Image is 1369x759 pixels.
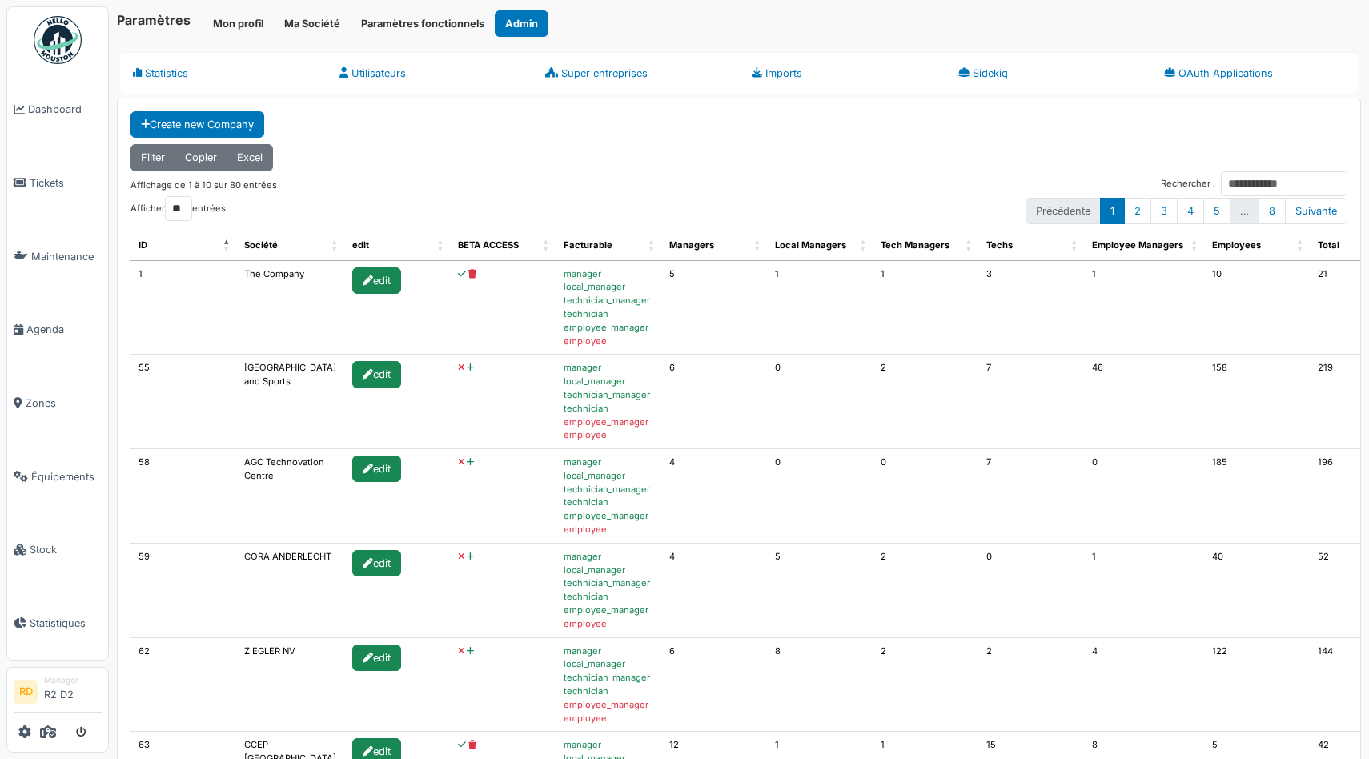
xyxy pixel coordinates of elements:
div: technician_manager [564,388,653,402]
div: employee [564,523,653,536]
span: Stock [30,542,102,557]
td: 1 [130,261,236,355]
a: edit [352,745,404,757]
td: 158 [1204,355,1310,449]
td: 40 [1204,544,1310,638]
div: manager [564,738,653,752]
input: Rechercher : [1221,171,1347,196]
th: Société : activer pour trier la colonne par ordre croissant [236,231,344,261]
a: 3 [1150,198,1178,224]
th: Employee Managers : activer pour trier la colonne par ordre croissant [1084,231,1204,261]
button: Admin [495,10,548,37]
td: 4 [661,449,767,544]
td: 10 [1204,261,1310,355]
a: Maintenance [7,219,108,293]
span: Agenda [26,322,102,337]
div: local_manager [564,657,653,671]
th: Facturable : activer pour trier la colonne par ordre croissant [556,231,661,261]
span: Tickets [30,175,102,191]
td: 0 [767,449,873,544]
a: edit [352,463,404,474]
div: technician [564,307,653,321]
span: Maintenance [31,249,102,264]
button: Ma Société [274,10,351,37]
div: manager [564,550,653,564]
td: 59 [130,544,236,638]
td: 1 [873,261,978,355]
a: Suivante [1285,198,1347,224]
div: edit [352,361,401,388]
span: Statistiques [30,616,102,631]
li: R2 D2 [44,674,102,709]
a: Équipements [7,440,108,513]
a: edit [352,557,404,568]
td: 6 [661,355,767,449]
div: local_manager [564,469,653,483]
div: manager [564,456,653,469]
button: Excel [227,144,273,171]
div: edit [352,456,401,482]
td: 0 [767,355,873,449]
td: 0 [873,449,978,544]
div: employee_manager [564,509,653,523]
td: 2 [978,638,1084,733]
span: translation missing: fr.user.techs [986,239,1013,251]
div: technician_manager [564,294,653,307]
td: 2 [873,638,978,733]
td: 8 [767,638,873,733]
td: 0 [978,544,1084,638]
a: Statistiques [7,587,108,661]
div: employee_manager [564,416,653,429]
div: employee [564,712,653,725]
td: CORA ANDERLECHT [236,544,344,638]
label: Afficher entrées [130,196,226,221]
td: [GEOGRAPHIC_DATA] and Sports [236,355,344,449]
td: 62 [130,638,236,733]
select: Afficherentrées [165,196,192,221]
button: Paramètres fonctionnels [351,10,495,37]
div: technician [564,402,653,416]
td: 3 [978,261,1084,355]
th: BETA ACCESS : activer pour trier la colonne par ordre croissant [450,231,556,261]
td: 1 [1084,544,1204,638]
span: translation missing: fr.user.tech_managers [881,239,949,251]
a: Zones [7,367,108,440]
div: technician_manager [564,576,653,590]
td: 4 [661,544,767,638]
div: edit [352,267,401,294]
a: edit [352,368,404,379]
td: 7 [978,449,1084,544]
label: Rechercher : [1161,171,1347,196]
div: manager [564,645,653,658]
span: Excel [237,151,263,163]
td: 7 [978,355,1084,449]
td: 5 [661,261,767,355]
span: Zones [26,396,102,411]
a: Create new Company [130,111,264,138]
button: Mon profil [203,10,274,37]
td: 55 [130,355,236,449]
div: technician [564,496,653,509]
a: Agenda [7,293,108,367]
div: local_manager [564,375,653,388]
a: Dashboard [7,73,108,147]
a: Super entreprises [532,52,739,94]
a: 1 [1100,198,1125,224]
a: edit [352,651,404,662]
a: Stock [7,513,108,587]
th: ID : activer pour trier la colonne par ordre décroissant [130,231,236,261]
div: technician_manager [564,671,653,685]
a: Statistics [120,52,327,94]
td: 4 [1084,638,1204,733]
span: Copier [185,151,217,163]
th: Tech Managers : activer pour trier la colonne par ordre croissant [873,231,978,261]
div: technician [564,590,653,604]
td: 185 [1204,449,1310,544]
th: Local Managers : activer pour trier la colonne par ordre croissant [767,231,873,261]
div: local_manager [564,280,653,294]
div: employee [564,617,653,631]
